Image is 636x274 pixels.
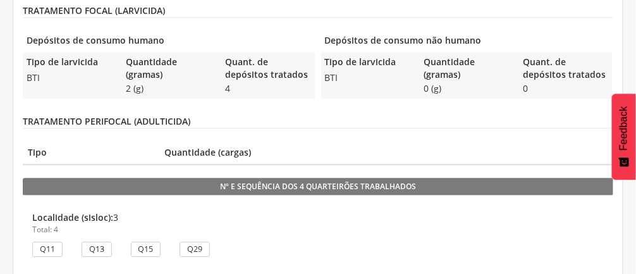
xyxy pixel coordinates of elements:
legend: Tipo de larvicida [321,56,414,70]
div: Q29 [180,242,210,257]
legend: Depósitos de consumo não humano [321,34,613,49]
th: Quantidade (cargas) [159,141,613,165]
div: Q15 [131,242,161,257]
legend: Nº e sequência dos 4 quarteirões trabalhados [23,178,613,196]
span: 2 (g) [122,82,215,95]
strong: Localidade (sisloc): [32,211,113,223]
legend: Quant. de depósitos tratados [520,56,613,81]
div: Q13 [82,242,112,257]
button: Feedback - Mostrar pesquisa [612,94,636,180]
span: BTI [321,72,414,84]
legend: Quantidade (gramas) [122,56,215,81]
legend: TRATAMENTO FOCAL (LARVICIDA) [23,4,613,18]
span: 4 [221,82,314,95]
span: 0 (g) [420,82,513,95]
span: BTI [23,72,116,84]
legend: Tipo de larvicida [23,56,116,70]
legend: TRATAMENTO PERIFOCAL (ADULTICIDA) [23,115,613,128]
th: Tipo [23,141,159,165]
span: 0 [520,82,613,95]
span: Feedback [618,106,630,151]
legend: Quantidade (gramas) [420,56,513,81]
legend: Depósitos de consumo humano [23,34,315,49]
div: 3 [32,211,604,235]
legend: Quant. de depósitos tratados [221,56,314,81]
p: Total: 4 [32,224,604,235]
